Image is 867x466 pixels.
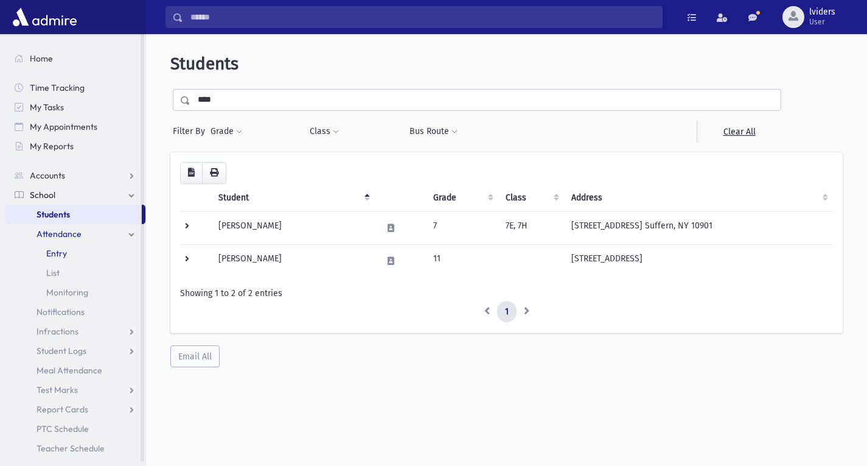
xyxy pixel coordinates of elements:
[210,121,243,143] button: Grade
[10,5,80,29] img: AdmirePro
[173,125,210,138] span: Filter By
[37,306,85,317] span: Notifications
[409,121,458,143] button: Bus Route
[5,439,145,458] a: Teacher Schedule
[5,78,145,97] a: Time Tracking
[170,345,220,367] button: Email All
[30,102,64,113] span: My Tasks
[809,17,835,27] span: User
[5,49,145,68] a: Home
[564,184,833,212] th: Address: activate to sort column ascending
[211,244,375,277] td: [PERSON_NAME]
[30,53,53,64] span: Home
[37,423,89,434] span: PTC Schedule
[46,248,67,259] span: Entry
[5,419,145,439] a: PTC Schedule
[564,211,833,244] td: [STREET_ADDRESS] Suffern, NY 10901
[498,184,564,212] th: Class: activate to sort column ascending
[5,117,145,136] a: My Appointments
[30,82,85,93] span: Time Tracking
[5,205,142,224] a: Students
[37,326,78,337] span: Infractions
[180,162,203,184] button: CSV
[46,267,60,278] span: List
[30,189,55,200] span: School
[809,7,835,17] span: lviders
[5,380,145,400] a: Test Marks
[5,400,145,419] a: Report Cards
[697,121,781,143] a: Clear All
[426,211,498,244] td: 7
[426,184,498,212] th: Grade: activate to sort column ascending
[37,345,86,356] span: Student Logs
[5,136,145,156] a: My Reports
[5,263,145,283] a: List
[309,121,339,143] button: Class
[211,184,375,212] th: Student: activate to sort column descending
[37,228,82,239] span: Attendance
[564,244,833,277] td: [STREET_ADDRESS]
[5,283,145,302] a: Monitoring
[498,211,564,244] td: 7E, 7H
[37,365,102,376] span: Meal Attendance
[30,141,74,152] span: My Reports
[5,97,145,117] a: My Tasks
[30,170,65,181] span: Accounts
[37,443,105,454] span: Teacher Schedule
[5,166,145,185] a: Accounts
[211,211,375,244] td: [PERSON_NAME]
[497,301,517,323] a: 1
[183,6,662,28] input: Search
[37,384,78,395] span: Test Marks
[5,361,145,380] a: Meal Attendance
[202,162,226,184] button: Print
[5,244,145,263] a: Entry
[170,54,239,74] span: Students
[5,224,145,244] a: Attendance
[37,404,88,415] span: Report Cards
[180,287,833,300] div: Showing 1 to 2 of 2 entries
[37,209,70,220] span: Students
[46,287,88,298] span: Monitoring
[426,244,498,277] td: 11
[5,322,145,341] a: Infractions
[5,185,145,205] a: School
[5,302,145,322] a: Notifications
[30,121,97,132] span: My Appointments
[5,341,145,361] a: Student Logs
